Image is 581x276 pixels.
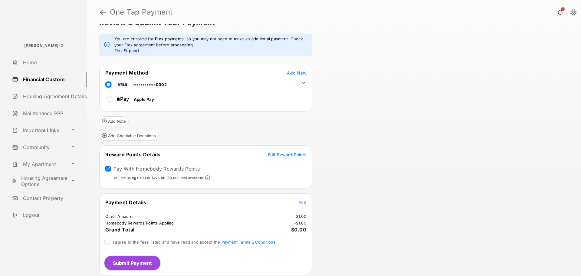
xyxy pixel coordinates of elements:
a: Flex Support [114,48,139,53]
span: Grand Total [105,227,135,233]
a: Contact Property [10,191,87,205]
td: Other Amount [105,214,133,219]
button: Add Note [99,116,129,126]
a: Financial Custom [10,72,87,87]
a: Maintenance PPP [10,106,87,121]
label: Pay With Homebody Rewards Points [113,166,200,172]
span: Payment Details [105,199,146,205]
td: $1.00 [296,214,307,219]
a: Important Links [10,123,68,138]
h5: Review & Submit Your Payment [99,19,564,26]
span: I agree to the fees listed and have read and accept the [113,240,275,244]
span: $0.00 [291,227,307,233]
button: Add Charitable Donations [99,131,159,141]
strong: One Tap Payment [110,8,173,16]
a: Logout [10,208,87,222]
button: I agree to the fees listed and have read and accept the [222,240,275,244]
p: [PERSON_NAME]-2 [24,43,63,49]
strong: Flex [155,36,164,41]
button: Submit Payment [104,256,160,270]
a: Home [10,55,87,70]
span: Apple Pay [134,97,154,102]
span: Add New [287,70,306,75]
button: Edit Reward Points [268,151,307,158]
span: Payment Method [105,70,148,76]
span: Edit Reward Points [268,152,307,157]
button: Add New [287,70,306,76]
span: Edit [298,200,306,205]
em: You are enrolled for payments, so you may not need to make an additional payment. Check your Flex... [114,36,307,54]
td: Homebody Rewards Points Applied [105,220,174,226]
span: ••••••••••••0002 [133,82,167,87]
a: Housing Agreement Options [10,174,68,188]
td: - $1.00 [294,220,307,226]
p: You are using $1.00 of $275.00 (50,000 pts) available [113,175,203,181]
button: Edit [298,199,306,205]
span: Reward Points Details [105,151,161,158]
a: Community [10,140,68,155]
a: Housing Agreement Details [10,89,87,104]
a: My Apartment [10,157,68,171]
